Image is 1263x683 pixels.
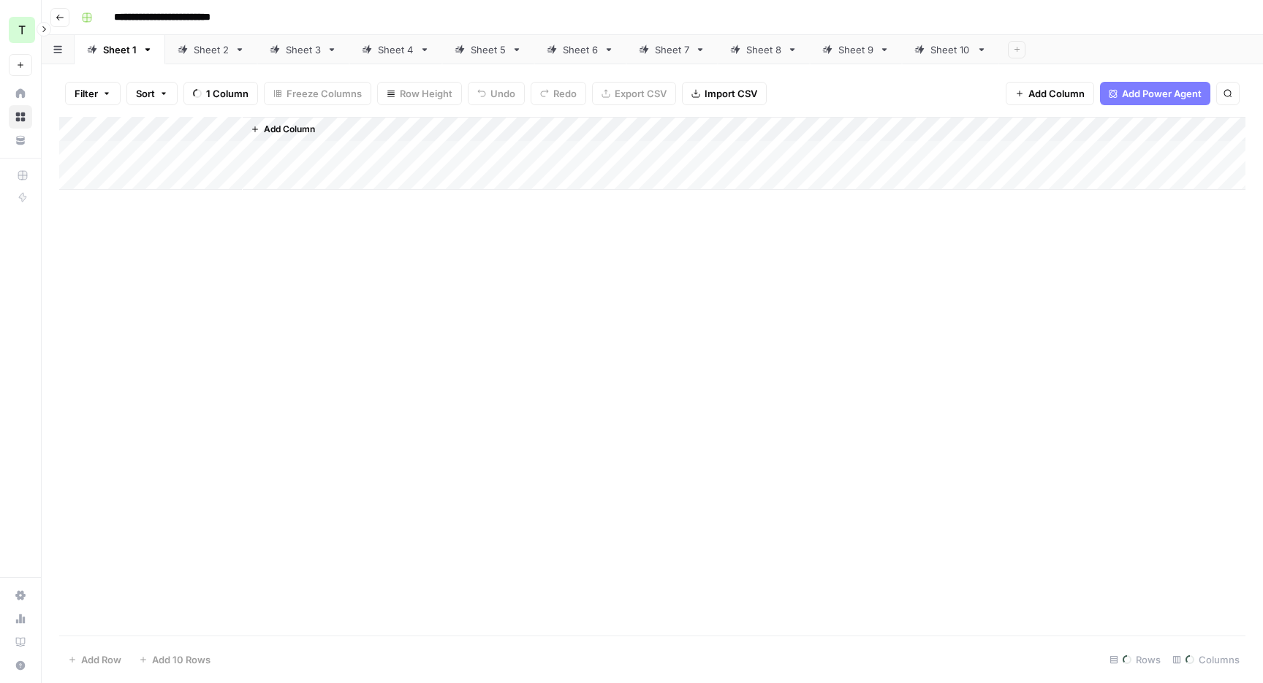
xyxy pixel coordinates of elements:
[264,82,371,105] button: Freeze Columns
[264,123,315,136] span: Add Column
[553,86,577,101] span: Redo
[9,584,32,607] a: Settings
[126,82,178,105] button: Sort
[682,82,767,105] button: Import CSV
[705,86,757,101] span: Import CSV
[194,42,229,57] div: Sheet 2
[9,630,32,654] a: Learning Hub
[1167,648,1245,671] div: Columns
[1028,86,1085,101] span: Add Column
[718,35,810,64] a: Sheet 8
[378,42,414,57] div: Sheet 4
[9,105,32,129] a: Browse
[349,35,442,64] a: Sheet 4
[18,21,26,39] span: T
[65,82,121,105] button: Filter
[902,35,999,64] a: Sheet 10
[103,42,137,57] div: Sheet 1
[136,86,155,101] span: Sort
[9,12,32,48] button: Workspace: TY SEO Team
[257,35,349,64] a: Sheet 3
[655,42,689,57] div: Sheet 7
[75,86,98,101] span: Filter
[81,652,121,667] span: Add Row
[1122,86,1202,101] span: Add Power Agent
[400,86,452,101] span: Row Height
[245,120,321,139] button: Add Column
[1006,82,1094,105] button: Add Column
[592,82,676,105] button: Export CSV
[563,42,598,57] div: Sheet 6
[59,648,130,671] button: Add Row
[534,35,626,64] a: Sheet 6
[810,35,902,64] a: Sheet 9
[183,82,258,105] button: 1 Column
[9,654,32,677] button: Help + Support
[9,129,32,152] a: Your Data
[1104,648,1167,671] div: Rows
[471,42,506,57] div: Sheet 5
[9,607,32,630] a: Usage
[615,86,667,101] span: Export CSV
[287,86,362,101] span: Freeze Columns
[1100,82,1210,105] button: Add Power Agent
[442,35,534,64] a: Sheet 5
[531,82,586,105] button: Redo
[206,86,249,101] span: 1 Column
[377,82,462,105] button: Row Height
[165,35,257,64] a: Sheet 2
[838,42,873,57] div: Sheet 9
[468,82,525,105] button: Undo
[490,86,515,101] span: Undo
[75,35,165,64] a: Sheet 1
[286,42,321,57] div: Sheet 3
[9,82,32,105] a: Home
[626,35,718,64] a: Sheet 7
[930,42,971,57] div: Sheet 10
[746,42,781,57] div: Sheet 8
[152,652,210,667] span: Add 10 Rows
[130,648,219,671] button: Add 10 Rows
